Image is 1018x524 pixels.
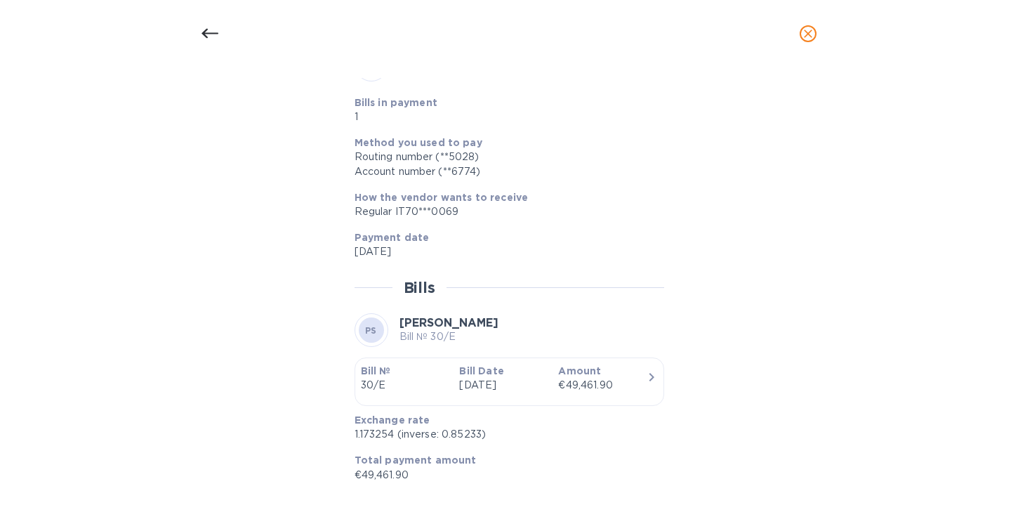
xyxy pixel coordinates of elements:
[558,378,646,393] div: €49,461.90
[355,97,437,108] b: Bills in payment
[355,204,653,219] div: Regular IT70***0069
[355,454,477,466] b: Total payment amount
[355,468,653,483] p: €49,461.90
[361,378,449,393] p: 30/E
[365,325,377,336] b: PS
[355,427,653,442] p: 1.173254 (inverse: 0.85233)
[355,150,653,164] div: Routing number (**5028)
[355,358,664,406] button: Bill №30/EBill Date[DATE]Amount€49,461.90
[399,329,498,344] p: Bill № 30/E
[361,365,391,376] b: Bill №
[355,414,430,426] b: Exchange rate
[355,244,653,259] p: [DATE]
[399,316,498,329] b: [PERSON_NAME]
[558,365,601,376] b: Amount
[355,164,653,179] div: Account number (**6774)
[355,232,430,243] b: Payment date
[355,137,482,148] b: Method you used to pay
[355,110,553,124] p: 1
[355,192,529,203] b: How the vendor wants to receive
[404,279,435,296] h2: Bills
[459,365,503,376] b: Bill Date
[791,17,825,51] button: close
[459,378,547,393] p: [DATE]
